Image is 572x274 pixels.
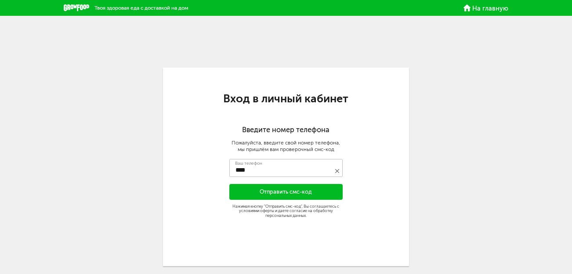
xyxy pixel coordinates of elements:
[163,140,409,152] div: Пожалуйста, введите свой номер телефона, мы пришлём вам проверочный смс-код
[463,4,509,11] a: На главную
[229,184,343,200] button: Отправить смс-код
[163,94,409,104] h1: Вход в личный кабинет
[472,5,508,11] span: На главную
[163,126,409,134] h2: Введите номер телефона
[64,4,188,11] a: Твоя здоровая еда с доставкой на дом
[235,162,262,166] label: Ваш телефон
[229,204,343,219] div: Нажимая кнопку "Отправить смс-код", Вы соглашаетесь с условиями оферты и даете согласие на обрабо...
[94,5,188,11] span: Твоя здоровая еда с доставкой на дом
